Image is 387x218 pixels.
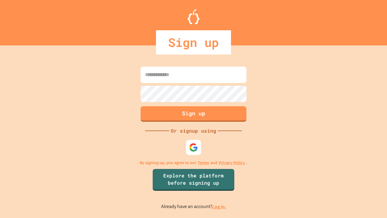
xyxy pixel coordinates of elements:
[198,160,209,166] a: Terms
[161,203,226,210] p: Already have an account?
[187,9,200,24] img: Logo.svg
[141,106,246,122] button: Sign up
[156,30,231,54] div: Sign up
[212,203,226,210] a: Log in.
[153,169,234,191] a: Explore the platform before signing up
[169,127,218,134] div: Or signup using
[140,160,248,166] p: By signing up, you agree to our and .
[219,160,245,166] a: Privacy Policy
[189,143,198,152] img: google-icon.svg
